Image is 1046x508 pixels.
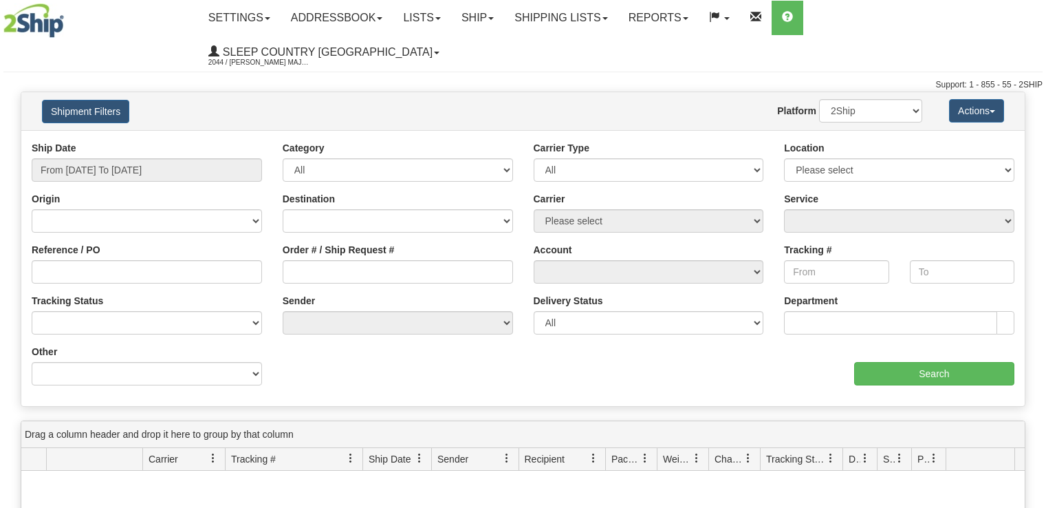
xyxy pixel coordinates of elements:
[784,243,831,257] label: Tracking #
[201,447,225,470] a: Carrier filter column settings
[917,452,929,466] span: Pickup Status
[525,452,565,466] span: Recipient
[339,447,362,470] a: Tracking # filter column settings
[504,1,618,35] a: Shipping lists
[208,56,312,70] span: 2044 / [PERSON_NAME] Major [PERSON_NAME]
[883,452,895,466] span: Shipment Issues
[198,35,450,70] a: Sleep Country [GEOGRAPHIC_DATA] 2044 / [PERSON_NAME] Major [PERSON_NAME]
[495,447,519,470] a: Sender filter column settings
[283,243,395,257] label: Order # / Ship Request #
[534,141,589,155] label: Carrier Type
[32,345,57,359] label: Other
[784,141,824,155] label: Location
[32,192,60,206] label: Origin
[393,1,450,35] a: Lists
[663,452,692,466] span: Weight
[784,294,838,308] label: Department
[618,1,699,35] a: Reports
[231,452,276,466] span: Tracking #
[611,452,640,466] span: Packages
[1014,184,1045,324] iframe: chat widget
[283,141,325,155] label: Category
[849,452,860,466] span: Delivery Status
[281,1,393,35] a: Addressbook
[784,192,818,206] label: Service
[283,294,315,308] label: Sender
[534,192,565,206] label: Carrier
[784,260,889,284] input: From
[777,104,816,118] label: Platform
[534,243,572,257] label: Account
[633,447,657,470] a: Packages filter column settings
[369,452,411,466] span: Ship Date
[32,243,100,257] label: Reference / PO
[149,452,178,466] span: Carrier
[922,447,946,470] a: Pickup Status filter column settings
[437,452,468,466] span: Sender
[888,447,911,470] a: Shipment Issues filter column settings
[766,452,826,466] span: Tracking Status
[42,100,129,123] button: Shipment Filters
[219,46,433,58] span: Sleep Country [GEOGRAPHIC_DATA]
[3,79,1043,91] div: Support: 1 - 855 - 55 - 2SHIP
[853,447,877,470] a: Delivery Status filter column settings
[737,447,760,470] a: Charge filter column settings
[910,260,1014,284] input: To
[949,99,1004,123] button: Actions
[198,1,281,35] a: Settings
[32,141,76,155] label: Ship Date
[3,3,64,38] img: logo2044.jpg
[854,362,1014,385] input: Search
[819,447,842,470] a: Tracking Status filter column settings
[32,294,103,308] label: Tracking Status
[534,294,603,308] label: Delivery Status
[582,447,605,470] a: Recipient filter column settings
[715,452,743,466] span: Charge
[685,447,708,470] a: Weight filter column settings
[21,421,1025,448] div: grid grouping header
[408,447,431,470] a: Ship Date filter column settings
[451,1,504,35] a: Ship
[283,192,335,206] label: Destination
